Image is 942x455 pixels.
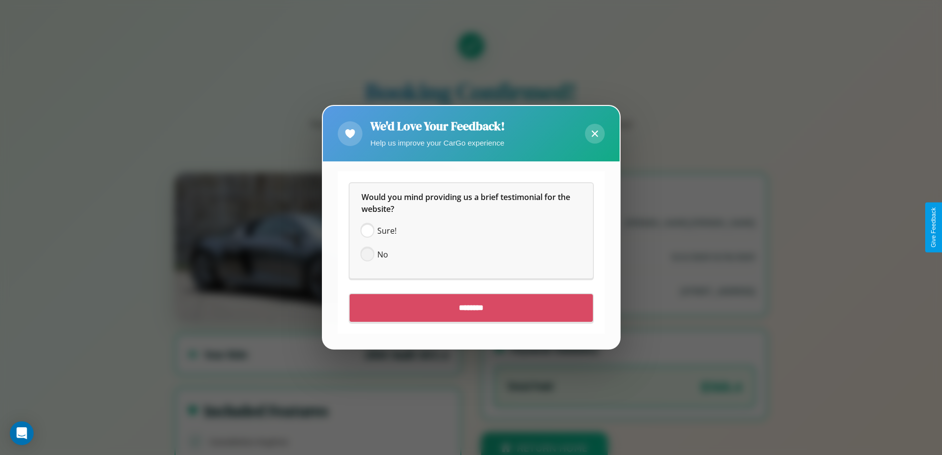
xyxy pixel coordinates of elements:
p: Help us improve your CarGo experience [370,136,505,150]
span: Would you mind providing us a brief testimonial for the website? [361,192,572,215]
h2: We'd Love Your Feedback! [370,118,505,134]
div: Give Feedback [930,207,937,248]
div: Open Intercom Messenger [10,421,34,445]
span: No [377,249,388,261]
span: Sure! [377,225,397,237]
